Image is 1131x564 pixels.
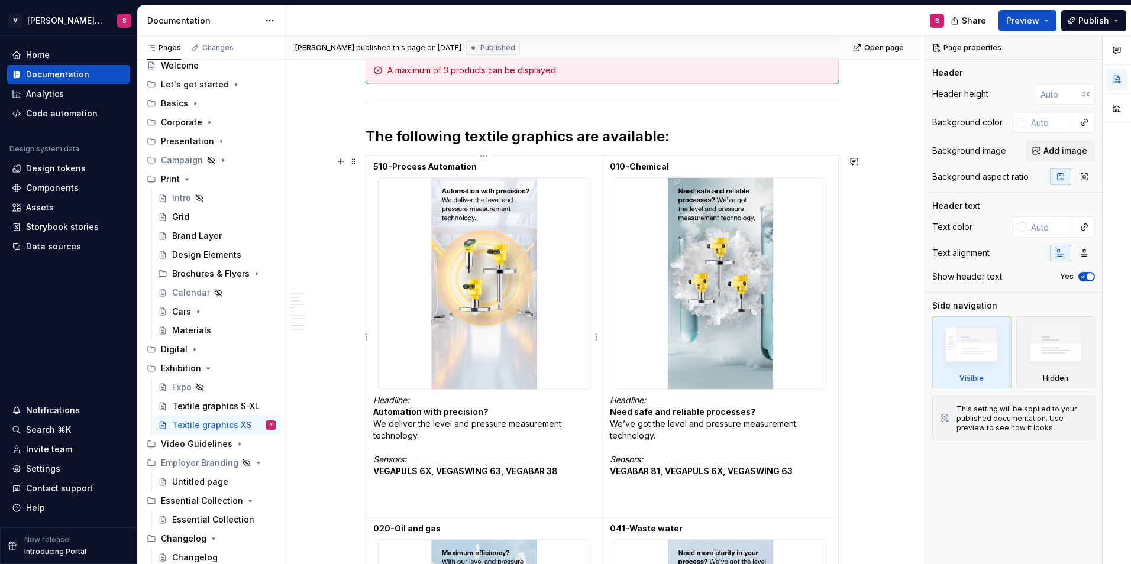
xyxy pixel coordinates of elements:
a: Analytics [7,85,130,103]
div: Let's get started [161,79,229,90]
a: Components [7,179,130,197]
div: Data sources [26,241,81,252]
div: Print [161,173,180,185]
button: Contact support [7,479,130,498]
strong: Automation with precision? [373,407,489,417]
div: Calendar [172,287,210,299]
div: Text alignment [932,247,990,259]
div: Help [26,502,45,514]
div: Campaign [142,151,280,170]
a: Essential Collection [153,510,280,529]
div: Corporate [142,113,280,132]
div: Settings [26,463,60,475]
div: Assets [26,202,54,213]
div: Essential Collection [172,514,254,526]
a: Intro [153,189,280,208]
div: Visible [959,374,984,383]
a: Open page [849,40,909,56]
div: Video Guidelines [142,435,280,453]
a: Design Elements [153,245,280,264]
div: Design tokens [26,163,86,174]
div: published this page on [DATE] [356,43,461,53]
div: Contact support [26,482,93,494]
button: Add image [1026,140,1095,161]
div: Digital [142,340,280,359]
span: Share [962,15,986,27]
div: Basics [142,94,280,113]
div: S [122,16,127,25]
div: Pages [147,43,181,53]
p: Introducing Portal [24,547,86,556]
div: Presentation [161,135,214,147]
div: Exhibition [161,362,201,374]
div: A maximum of 3 products can be displayed. [387,64,831,76]
div: Analytics [26,88,64,100]
span: Preview [1006,15,1039,27]
span: Open page [864,43,904,53]
div: Background image [932,145,1006,157]
em: Headline: [610,395,646,405]
div: Notifications [26,404,80,416]
button: Share [945,10,994,31]
div: Changelog [142,529,280,548]
a: Calendar [153,283,280,302]
div: Untitled page [172,476,228,488]
a: Invite team [7,440,130,459]
div: Materials [172,325,211,336]
strong: 020-Oil and gas [373,523,441,533]
div: Documentation [147,15,259,27]
div: Documentation [26,69,89,80]
div: Corporate [161,116,202,128]
p: We deliver the level and pressure measurement technology. [373,394,595,513]
div: Header height [932,88,988,100]
a: Code automation [7,104,130,123]
strong: Need safe and reliable processes? [610,407,756,417]
em: Sensors: [373,454,406,464]
div: Storybook stories [26,221,99,233]
div: Home [26,49,50,61]
div: Background color [932,116,1003,128]
div: Textile graphics S-XL [172,400,260,412]
a: Data sources [7,237,130,256]
div: Brand Layer [172,230,222,242]
button: Notifications [7,401,130,420]
p: We’ve got the level and pressure measurement technology. [610,394,832,513]
div: Changelog [161,533,206,544]
div: Header text [932,200,980,212]
a: Settings [7,459,130,478]
strong: VEGABAR 81, VEGAPULS 6X, VEGASWING 63 [610,466,793,476]
a: Cars [153,302,280,321]
div: Grid [172,211,189,223]
div: Text color [932,221,972,233]
a: Assets [7,198,130,217]
span: Published [480,43,515,53]
div: Basics [161,98,188,109]
div: Welcome [161,60,199,72]
div: Background aspect ratio [932,171,1029,183]
div: Print [142,170,280,189]
span: Publish [1078,15,1109,27]
a: Documentation [7,65,130,84]
button: V[PERSON_NAME] Brand PortalS [2,8,135,33]
button: Help [7,498,130,517]
div: Employer Branding [142,453,280,472]
div: Exhibition [142,359,280,378]
div: S [935,16,939,25]
input: Auto [1036,83,1081,105]
div: Presentation [142,132,280,151]
input: Auto [1026,216,1074,238]
div: Brochures & Flyers [172,268,250,280]
span: [PERSON_NAME] [295,43,354,53]
div: Hidden [1043,374,1068,383]
div: Cars [172,306,191,317]
h2: The following textile graphics are available: [366,127,839,146]
a: Textile graphics S-XL [153,397,280,416]
a: Grid [153,208,280,226]
strong: VEGAPULS 6X, VEGASWING 63, VEGABAR 38 [373,466,558,476]
img: 8030ae5e-cfd3-4bb7-8a78-f3d799413888.jpg [615,178,826,389]
div: Intro [172,192,191,204]
a: Materials [153,321,280,340]
div: Hidden [1016,316,1096,388]
div: Video Guidelines [161,438,232,450]
div: Changes [202,43,234,53]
